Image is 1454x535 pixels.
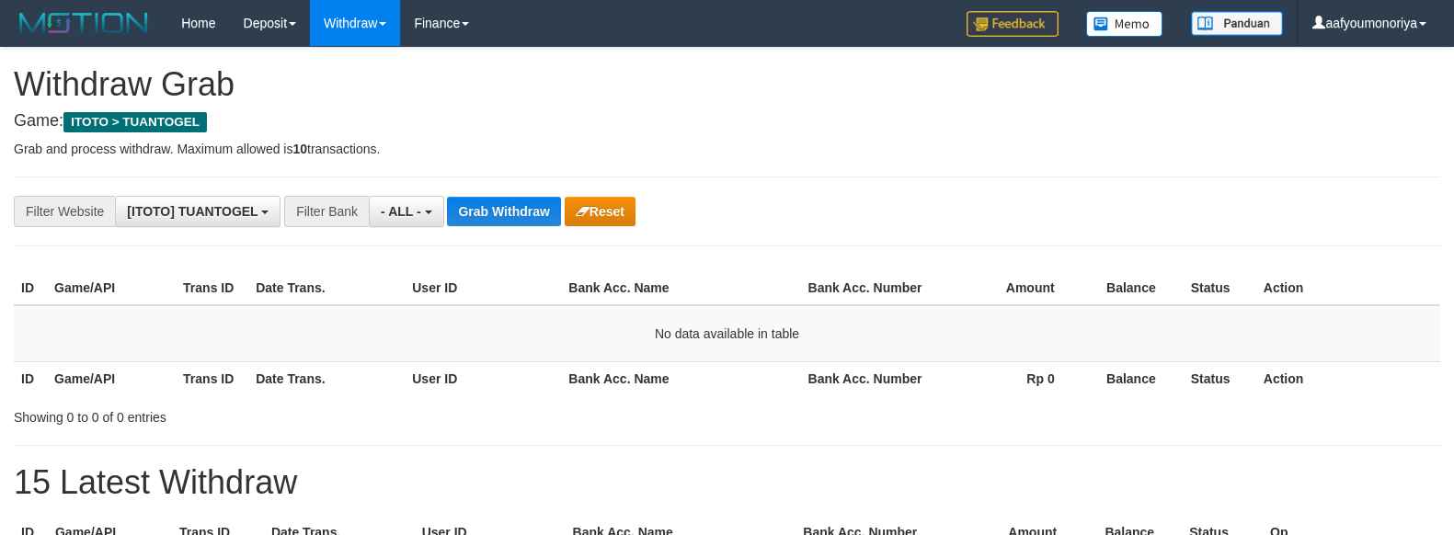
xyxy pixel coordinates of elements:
button: Reset [565,197,635,226]
th: Amount [930,271,1082,305]
strong: 10 [292,142,307,156]
th: Bank Acc. Number [801,361,930,395]
th: Date Trans. [248,271,405,305]
th: User ID [405,361,561,395]
h1: Withdraw Grab [14,66,1440,103]
span: - ALL - [381,204,421,219]
div: Filter Website [14,196,115,227]
th: Trans ID [176,361,248,395]
th: Balance [1082,271,1184,305]
th: Game/API [47,271,176,305]
th: Status [1184,361,1256,395]
th: Status [1184,271,1256,305]
th: Trans ID [176,271,248,305]
span: ITOTO > TUANTOGEL [63,112,207,132]
th: Rp 0 [930,361,1082,395]
h4: Game: [14,112,1440,131]
img: Button%20Memo.svg [1086,11,1163,37]
div: Showing 0 to 0 of 0 entries [14,401,592,427]
th: Game/API [47,361,176,395]
th: Bank Acc. Number [801,271,930,305]
th: Action [1256,271,1440,305]
p: Grab and process withdraw. Maximum allowed is transactions. [14,140,1440,158]
th: Date Trans. [248,361,405,395]
button: [ITOTO] TUANTOGEL [115,196,280,227]
span: [ITOTO] TUANTOGEL [127,204,258,219]
th: Bank Acc. Name [561,271,800,305]
th: ID [14,361,47,395]
th: ID [14,271,47,305]
img: panduan.png [1191,11,1283,36]
td: No data available in table [14,305,1440,362]
img: Feedback.jpg [967,11,1059,37]
th: Action [1256,361,1440,395]
button: - ALL - [369,196,443,227]
img: MOTION_logo.png [14,9,154,37]
h1: 15 Latest Withdraw [14,464,1440,501]
div: Filter Bank [284,196,369,227]
th: User ID [405,271,561,305]
th: Balance [1082,361,1184,395]
button: Grab Withdraw [447,197,560,226]
th: Bank Acc. Name [561,361,800,395]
